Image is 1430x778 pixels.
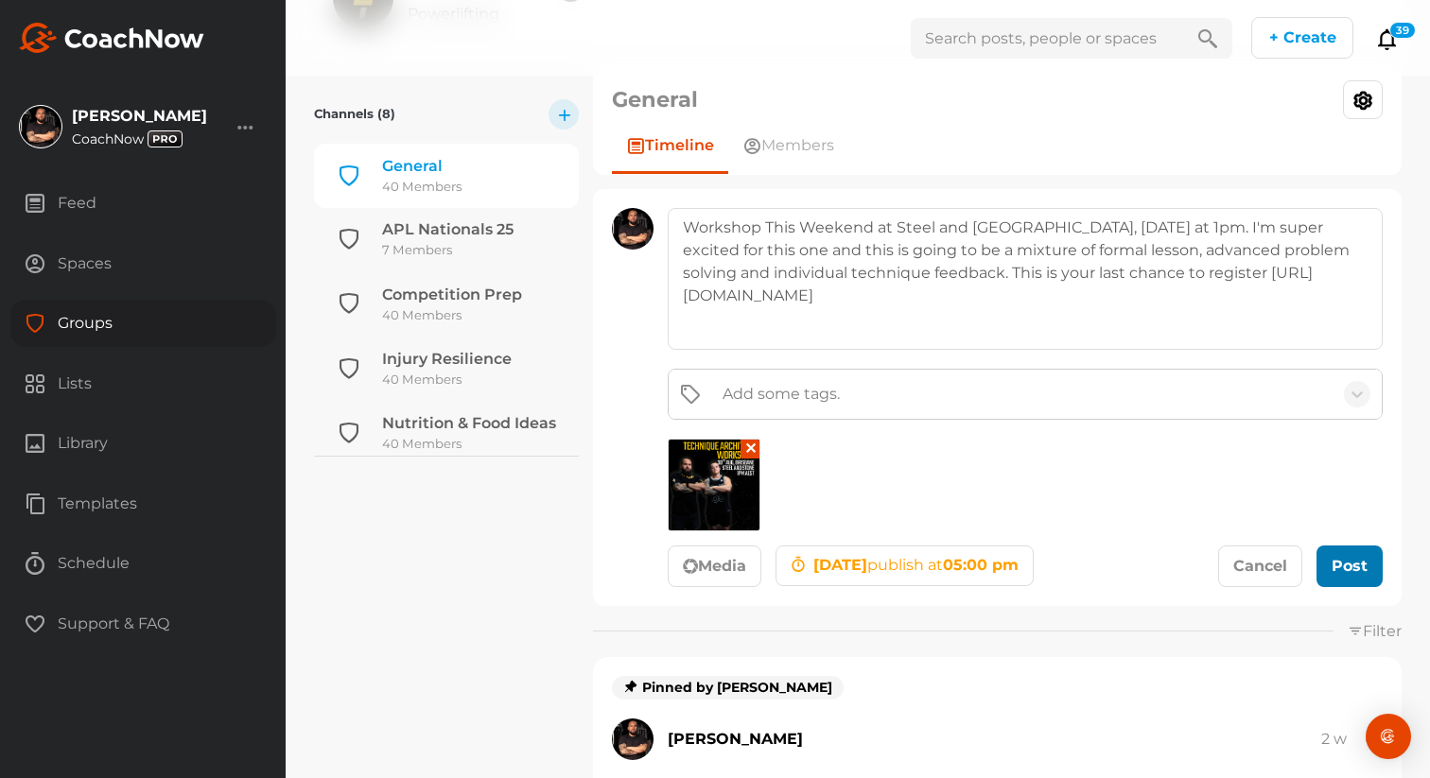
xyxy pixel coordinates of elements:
a: Nutrition & Food Ideas 40 Members [314,401,579,465]
div: Nutrition & Food Ideas [382,412,556,435]
button: + Create [1251,17,1353,59]
div: APL Nationals 25 [382,218,514,241]
img: square_e7f1524cf1e2191e5ad752e309cfe521.jpg [20,106,61,147]
a: Library [9,420,276,480]
img: square_e7f1524cf1e2191e5ad752e309cfe521.jpg [612,718,654,760]
div: Open Intercom Messenger [1366,714,1411,759]
a: Templates [9,480,276,541]
div: CoachNow [72,130,207,147]
div: 40 Members [382,178,462,197]
div: [PERSON_NAME] [72,109,207,124]
h2: General [612,84,698,116]
img: svg+xml;base64,PHN2ZyB3aWR0aD0iMTYiIGhlaWdodD0iMTYiIHZpZXdCb3g9IjAgMCAxNiAxNiIgZmlsbD0ibm9uZSIgeG... [623,679,638,694]
div: 39 [1389,22,1416,39]
input: Search posts, people or spaces [911,18,1183,59]
div: 40 Members [382,371,512,389]
div: Add some tags. [723,383,840,406]
button: ✕ [741,440,759,458]
div: General [382,155,462,178]
a: Lists [9,360,276,421]
button: Post [1317,545,1383,587]
a: Competition Prep 40 Members [314,271,579,336]
a: APL Nationals 25 7 Members [314,207,579,271]
div: Spaces [10,240,276,287]
div: Feed [10,180,276,227]
span: Members [761,134,834,157]
div: Support & FAQ [10,600,276,648]
button: Media [668,545,761,587]
a: General 40 Members [314,144,579,208]
span: Timeline [645,134,714,157]
button: 39 [1376,27,1399,51]
div: 40 Members [382,306,522,325]
strong: 05:00 pm [943,556,1019,574]
div: Injury Resilience [382,348,512,371]
a: Schedule [9,540,276,600]
div: Groups [10,300,276,347]
div: 40 Members [382,435,556,454]
label: Channels (8) [314,105,395,124]
div: 2 w [1321,730,1347,749]
a: Feed [9,180,276,240]
span: publish at [813,556,1019,574]
button: Cancel [1218,545,1302,587]
div: Library [10,420,276,467]
div: Lists [10,360,276,407]
div: 7 Members [382,241,514,260]
img: svg+xml;base64,PHN2ZyB3aWR0aD0iMzciIGhlaWdodD0iMTgiIHZpZXdCb3g9IjAgMCAzNyAxOCIgZmlsbD0ibm9uZSIgeG... [148,130,183,147]
a: Filter [1348,622,1402,640]
div: [PERSON_NAME] [668,728,803,751]
div: Competition Prep [382,284,522,306]
img: svg+xml;base64,PHN2ZyB3aWR0aD0iMTk2IiBoZWlnaHQ9IjMyIiB2aWV3Qm94PSIwIDAgMTk2IDMyIiBmaWxsPSJub25lIi... [19,23,204,53]
span: Pinned by [PERSON_NAME] [623,680,832,696]
a: Groups [9,300,276,360]
a: Spaces [9,240,276,301]
img: tags [679,383,702,406]
strong: [DATE] [813,556,867,574]
a: Support & FAQ [9,600,276,661]
div: Templates [10,480,276,527]
a: Injury Resilience 40 Members [314,337,579,401]
img: square_e7f1524cf1e2191e5ad752e309cfe521.jpg [612,208,654,250]
div: Schedule [10,540,276,587]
